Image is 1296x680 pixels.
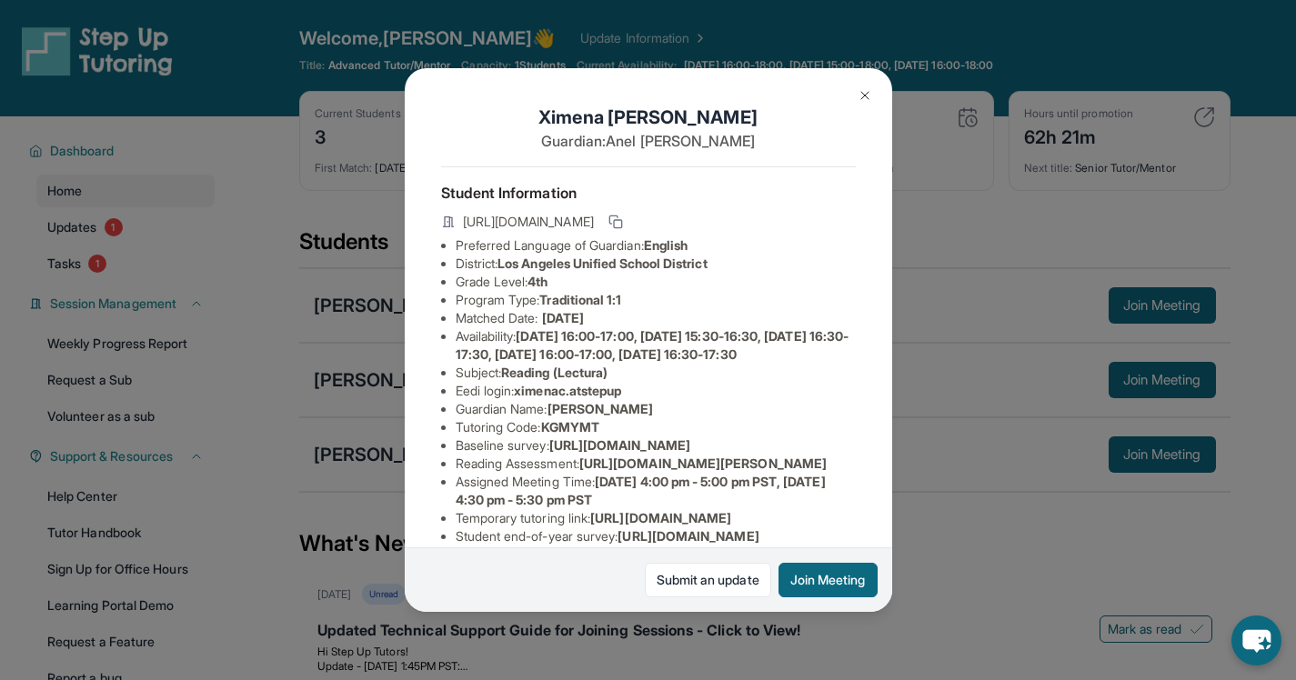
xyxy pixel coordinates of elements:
h4: Student Information [441,182,856,204]
span: KGMYMT [541,419,599,435]
span: English [644,237,688,253]
p: Guardian: Anel [PERSON_NAME] [441,130,856,152]
li: District: [456,255,856,273]
span: [URL][DOMAIN_NAME] [463,213,594,231]
span: [URL][DOMAIN_NAME] [590,510,731,525]
li: Baseline survey : [456,436,856,455]
li: Tutoring Code : [456,418,856,436]
span: [DATE] 4:00 pm - 5:00 pm PST, [DATE] 4:30 pm - 5:30 pm PST [456,474,826,507]
li: Eedi login : [456,382,856,400]
a: Submit an update [645,563,771,597]
span: Traditional 1:1 [539,292,621,307]
span: [DATE] [542,310,584,325]
li: Grade Level: [456,273,856,291]
img: Close Icon [858,88,872,103]
button: chat-button [1231,615,1281,665]
span: [DATE] 16:00-17:00, [DATE] 15:30-16:30, [DATE] 16:30-17:30, [DATE] 16:00-17:00, [DATE] 16:30-17:30 [456,328,849,362]
li: Reading Assessment : [456,455,856,473]
button: Join Meeting [779,563,878,597]
li: Student end-of-year survey : [456,527,856,545]
li: Subject : [456,364,856,382]
li: Matched Date: [456,309,856,327]
span: [URL][DOMAIN_NAME][PERSON_NAME] [579,455,827,471]
span: [URL][DOMAIN_NAME] [549,437,690,453]
li: Guardian Name : [456,400,856,418]
span: ximenac.atstepup [514,383,621,398]
li: Student Learning Portal Link (requires tutoring code) : [456,545,856,582]
li: Program Type: [456,291,856,309]
li: Availability: [456,327,856,364]
li: Preferred Language of Guardian: [456,236,856,255]
span: Los Angeles Unified School District [497,255,707,271]
li: Assigned Meeting Time : [456,473,856,509]
span: [PERSON_NAME] [548,401,654,416]
button: Copy link [605,211,627,233]
span: 4th [527,274,548,289]
span: Reading (Lectura) [501,365,608,380]
h1: Ximena [PERSON_NAME] [441,105,856,130]
span: [URL][DOMAIN_NAME] [618,528,759,544]
li: Temporary tutoring link : [456,509,856,527]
